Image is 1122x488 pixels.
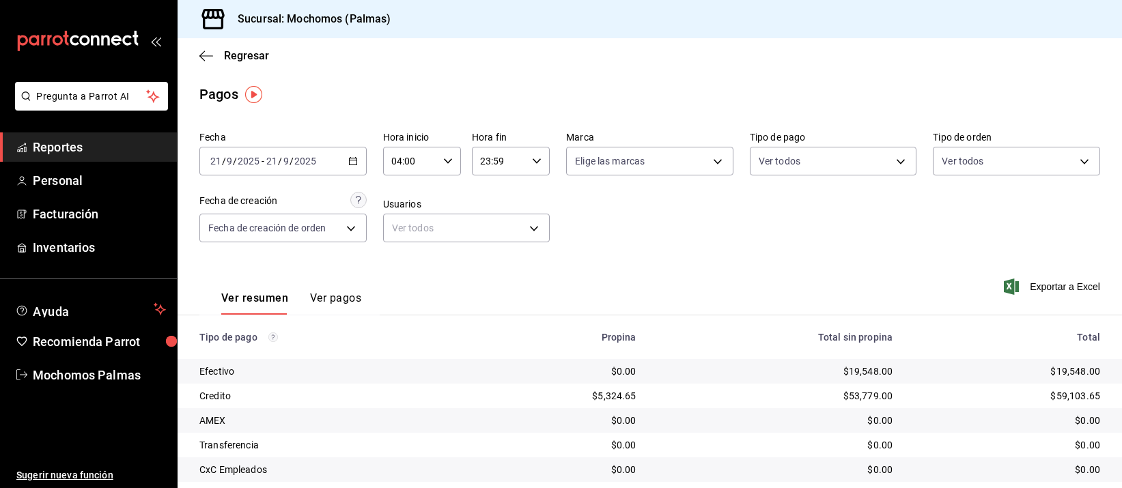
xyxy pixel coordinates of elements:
[658,332,893,343] div: Total sin propina
[16,468,166,483] span: Sugerir nueva función
[658,389,893,403] div: $53,779.00
[483,438,636,452] div: $0.00
[150,35,161,46] button: open_drawer_menu
[1007,278,1100,295] button: Exportar a Excel
[33,238,166,257] span: Inventarios
[226,156,233,167] input: --
[199,364,462,378] div: Efectivo
[283,156,290,167] input: --
[383,200,550,210] label: Usuarios
[575,154,645,168] span: Elige las marcas
[224,49,269,62] span: Regresar
[914,332,1100,343] div: Total
[278,156,282,167] span: /
[10,99,168,113] a: Pregunta a Parrot AI
[658,463,893,476] div: $0.00
[483,332,636,343] div: Propina
[199,194,277,208] div: Fecha de creación
[268,332,278,342] svg: Los pagos realizados con Pay y otras terminales son montos brutos.
[227,11,391,27] h3: Sucursal: Mochomos (Palmas)
[294,156,317,167] input: ----
[914,364,1100,378] div: $19,548.00
[483,414,636,427] div: $0.00
[15,82,168,111] button: Pregunta a Parrot AI
[566,133,733,143] label: Marca
[759,154,800,168] span: Ver todos
[483,463,636,476] div: $0.00
[383,214,550,242] div: Ver todos
[483,389,636,403] div: $5,324.65
[33,366,166,384] span: Mochomos Palmas
[199,389,462,403] div: Credito
[266,156,278,167] input: --
[33,301,148,317] span: Ayuda
[237,156,260,167] input: ----
[33,332,166,351] span: Recomienda Parrot
[658,438,893,452] div: $0.00
[914,389,1100,403] div: $59,103.65
[233,156,237,167] span: /
[262,156,264,167] span: -
[199,133,367,143] label: Fecha
[208,221,326,235] span: Fecha de creación de orden
[221,291,361,315] div: navigation tabs
[199,84,238,104] div: Pagos
[199,414,462,427] div: AMEX
[199,463,462,476] div: CxC Empleados
[199,49,269,62] button: Regresar
[483,364,636,378] div: $0.00
[914,463,1100,476] div: $0.00
[914,414,1100,427] div: $0.00
[914,438,1100,452] div: $0.00
[222,156,226,167] span: /
[933,133,1100,143] label: Tipo de orden
[310,291,361,315] button: Ver pagos
[750,133,917,143] label: Tipo de pago
[942,154,983,168] span: Ver todos
[37,89,147,104] span: Pregunta a Parrot AI
[199,332,462,343] div: Tipo de pago
[658,414,893,427] div: $0.00
[33,171,166,190] span: Personal
[290,156,294,167] span: /
[658,364,893,378] div: $19,548.00
[245,86,262,103] img: Tooltip marker
[33,138,166,156] span: Reportes
[472,133,550,143] label: Hora fin
[221,291,288,315] button: Ver resumen
[383,133,461,143] label: Hora inicio
[199,438,462,452] div: Transferencia
[210,156,222,167] input: --
[33,205,166,223] span: Facturación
